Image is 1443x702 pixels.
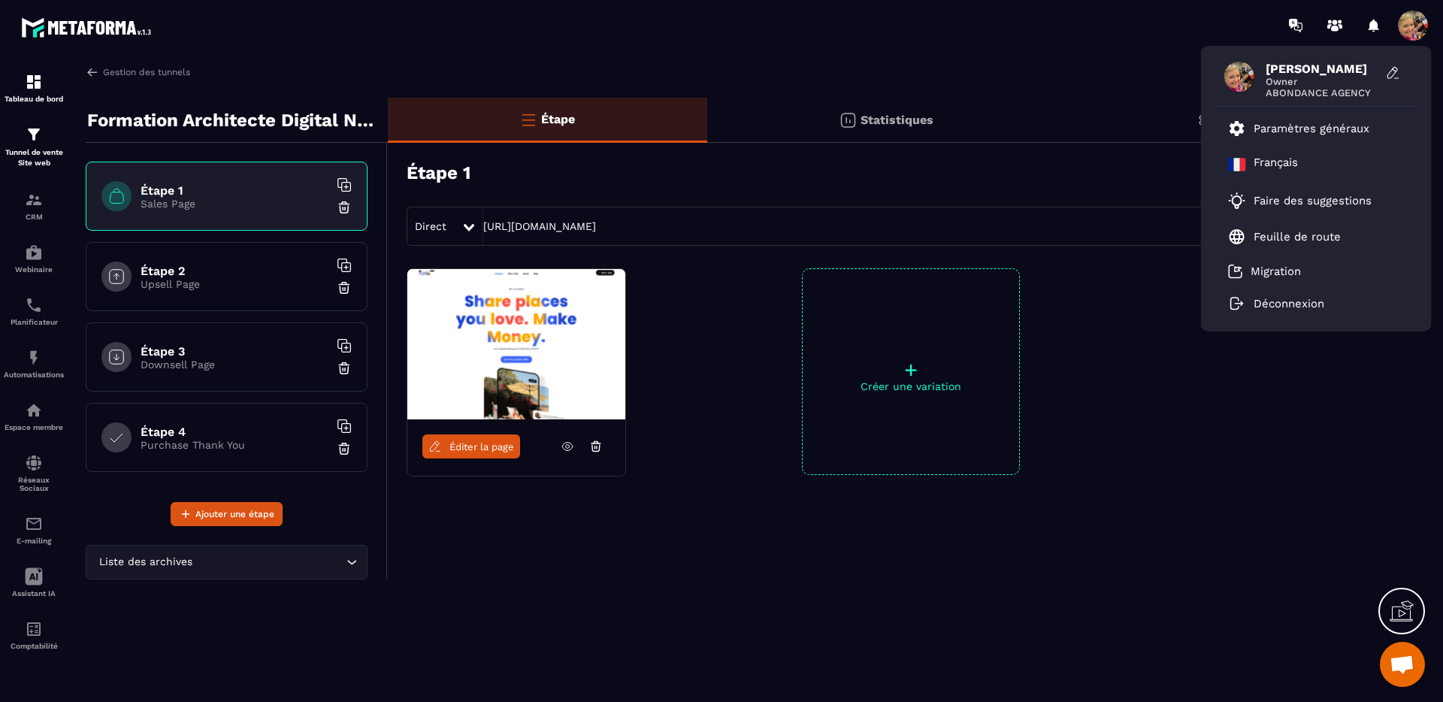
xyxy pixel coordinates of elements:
a: Assistant IA [4,556,64,609]
img: automations [25,401,43,419]
h6: Étape 2 [141,264,328,278]
p: Tableau de bord [4,95,64,103]
p: Comptabilité [4,642,64,650]
p: Automatisations [4,371,64,379]
span: [PERSON_NAME] [1266,62,1378,76]
a: accountantaccountantComptabilité [4,609,64,661]
p: Sales Page [141,198,328,210]
a: schedulerschedulerPlanificateur [4,285,64,337]
img: formation [25,126,43,144]
img: stats.20deebd0.svg [839,111,857,129]
img: image [407,269,625,419]
img: bars-o.4a397970.svg [519,110,537,129]
div: Ouvrir le chat [1380,642,1425,687]
p: Assistant IA [4,589,64,598]
img: formation [25,73,43,91]
span: Ajouter une étape [195,507,274,522]
a: Faire des suggestions [1228,192,1386,210]
a: social-networksocial-networkRéseaux Sociaux [4,443,64,504]
img: formation [25,191,43,209]
img: scheduler [25,296,43,314]
img: arrow [86,65,99,79]
h3: Étape 1 [407,162,470,183]
p: Paramètres généraux [1254,122,1369,135]
p: Tunnel de vente Site web [4,147,64,168]
span: Éditer la page [449,441,514,452]
p: Réseaux Sociaux [4,476,64,492]
img: trash [337,280,352,295]
a: formationformationTunnel de vente Site web [4,114,64,180]
img: automations [25,349,43,367]
a: automationsautomationsWebinaire [4,232,64,285]
p: Faire des suggestions [1254,194,1372,207]
input: Search for option [195,554,343,570]
p: E-mailing [4,537,64,545]
button: Ajouter une étape [171,502,283,526]
a: Paramètres généraux [1228,120,1369,138]
span: Direct [415,220,446,232]
img: trash [337,361,352,376]
p: Formation Architecte Digital No-Code [87,105,377,135]
img: social-network [25,454,43,472]
p: CRM [4,213,64,221]
a: automationsautomationsEspace membre [4,390,64,443]
a: emailemailE-mailing [4,504,64,556]
img: accountant [25,620,43,638]
a: Gestion des tunnels [86,65,190,79]
span: Liste des archives [95,554,195,570]
p: Downsell Page [141,359,328,371]
h6: Étape 4 [141,425,328,439]
a: [URL][DOMAIN_NAME] [483,220,596,232]
div: Search for option [86,545,368,579]
p: Statistiques [861,113,933,127]
a: formationformationTableau de bord [4,62,64,114]
p: Purchase Thank You [141,439,328,451]
p: Étape [541,112,575,126]
p: Migration [1251,265,1301,278]
p: Planificateur [4,318,64,326]
img: trash [337,200,352,215]
img: automations [25,244,43,262]
a: Migration [1228,264,1301,279]
p: Déconnexion [1254,297,1324,310]
h6: Étape 3 [141,344,328,359]
a: Éditer la page [422,434,520,458]
p: Français [1254,156,1298,174]
img: logo [21,14,156,41]
img: trash [337,441,352,456]
h6: Étape 1 [141,183,328,198]
p: Espace membre [4,423,64,431]
a: automationsautomationsAutomatisations [4,337,64,390]
a: formationformationCRM [4,180,64,232]
img: email [25,515,43,533]
p: Upsell Page [141,278,328,290]
span: ABONDANCE AGENCY [1266,87,1378,98]
img: setting-gr.5f69749f.svg [1197,111,1215,129]
span: Owner [1266,76,1378,87]
p: Webinaire [4,265,64,274]
p: + [803,359,1019,380]
a: Feuille de route [1228,228,1341,246]
p: Créer une variation [803,380,1019,392]
p: Feuille de route [1254,230,1341,244]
